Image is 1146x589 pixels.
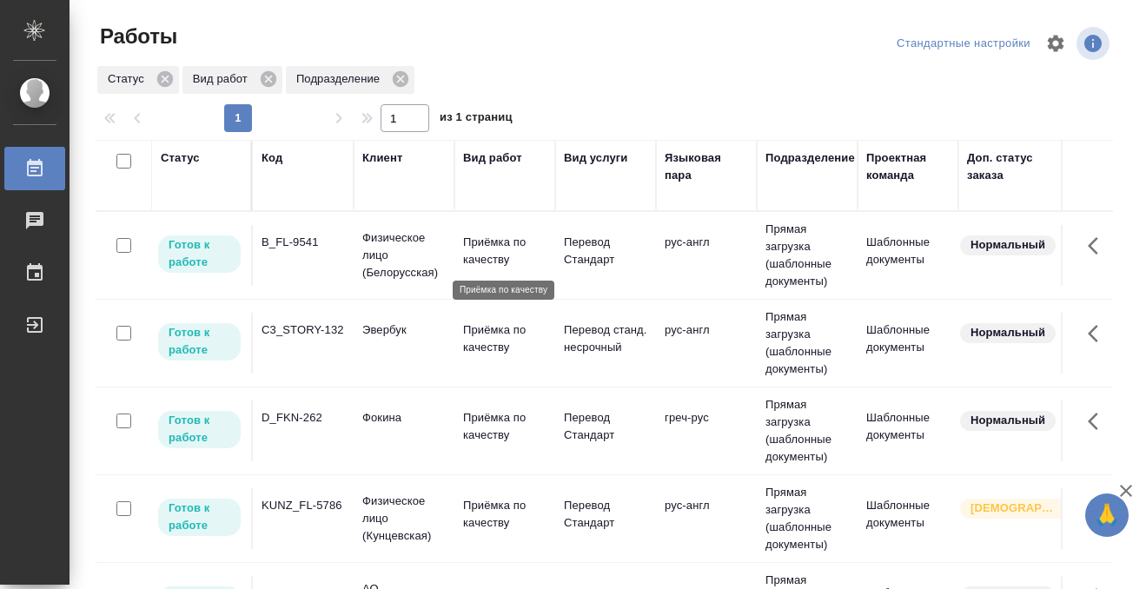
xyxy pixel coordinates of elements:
[362,409,446,427] p: Фокина
[970,236,1045,254] p: Нормальный
[96,23,177,50] span: Работы
[286,66,414,94] div: Подразделение
[970,500,1057,517] p: [DEMOGRAPHIC_DATA]
[858,225,958,286] td: Шаблонные документы
[262,149,282,167] div: Код
[169,324,230,359] p: Готов к работе
[656,225,757,286] td: рус-англ
[564,234,647,268] p: Перевод Стандарт
[967,149,1058,184] div: Доп. статус заказа
[892,30,1035,57] div: split button
[296,70,386,88] p: Подразделение
[564,149,628,167] div: Вид услуги
[262,234,345,251] div: B_FL-9541
[866,149,950,184] div: Проектная команда
[757,212,858,299] td: Прямая загрузка (шаблонные документы)
[463,149,522,167] div: Вид работ
[1077,225,1119,267] button: Здесь прячутся важные кнопки
[765,149,855,167] div: Подразделение
[1077,313,1119,354] button: Здесь прячутся важные кнопки
[156,234,242,275] div: Исполнитель может приступить к работе
[169,236,230,271] p: Готов к работе
[1076,27,1113,60] span: Посмотреть информацию
[262,321,345,339] div: C3_STORY-132
[440,107,513,132] span: из 1 страниц
[970,324,1045,341] p: Нормальный
[362,149,402,167] div: Клиент
[463,409,547,444] p: Приёмка по качеству
[161,149,200,167] div: Статус
[193,70,254,88] p: Вид работ
[108,70,150,88] p: Статус
[1077,400,1119,442] button: Здесь прячутся важные кнопки
[463,497,547,532] p: Приёмка по качеству
[156,409,242,450] div: Исполнитель может приступить к работе
[97,66,179,94] div: Статус
[362,229,446,281] p: Физическое лицо (Белорусская)
[262,409,345,427] div: D_FKN-262
[564,497,647,532] p: Перевод Стандарт
[463,321,547,356] p: Приёмка по качеству
[757,475,858,562] td: Прямая загрузка (шаблонные документы)
[858,488,958,549] td: Шаблонные документы
[656,400,757,461] td: греч-рус
[757,387,858,474] td: Прямая загрузка (шаблонные документы)
[362,493,446,545] p: Физическое лицо (Кунцевская)
[1092,497,1122,533] span: 🙏
[656,313,757,374] td: рус-англ
[564,409,647,444] p: Перевод Стандарт
[858,313,958,374] td: Шаблонные документы
[156,497,242,538] div: Исполнитель может приступить к работе
[656,488,757,549] td: рус-англ
[169,412,230,447] p: Готов к работе
[262,497,345,514] div: KUNZ_FL-5786
[757,300,858,387] td: Прямая загрузка (шаблонные документы)
[858,400,958,461] td: Шаблонные документы
[564,321,647,356] p: Перевод станд. несрочный
[362,321,446,339] p: Эвербук
[463,234,547,268] p: Приёмка по качеству
[1085,493,1129,537] button: 🙏
[1077,488,1119,530] button: Здесь прячутся важные кнопки
[169,500,230,534] p: Готов к работе
[156,321,242,362] div: Исполнитель может приступить к работе
[1035,23,1076,64] span: Настроить таблицу
[970,412,1045,429] p: Нормальный
[182,66,282,94] div: Вид работ
[665,149,748,184] div: Языковая пара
